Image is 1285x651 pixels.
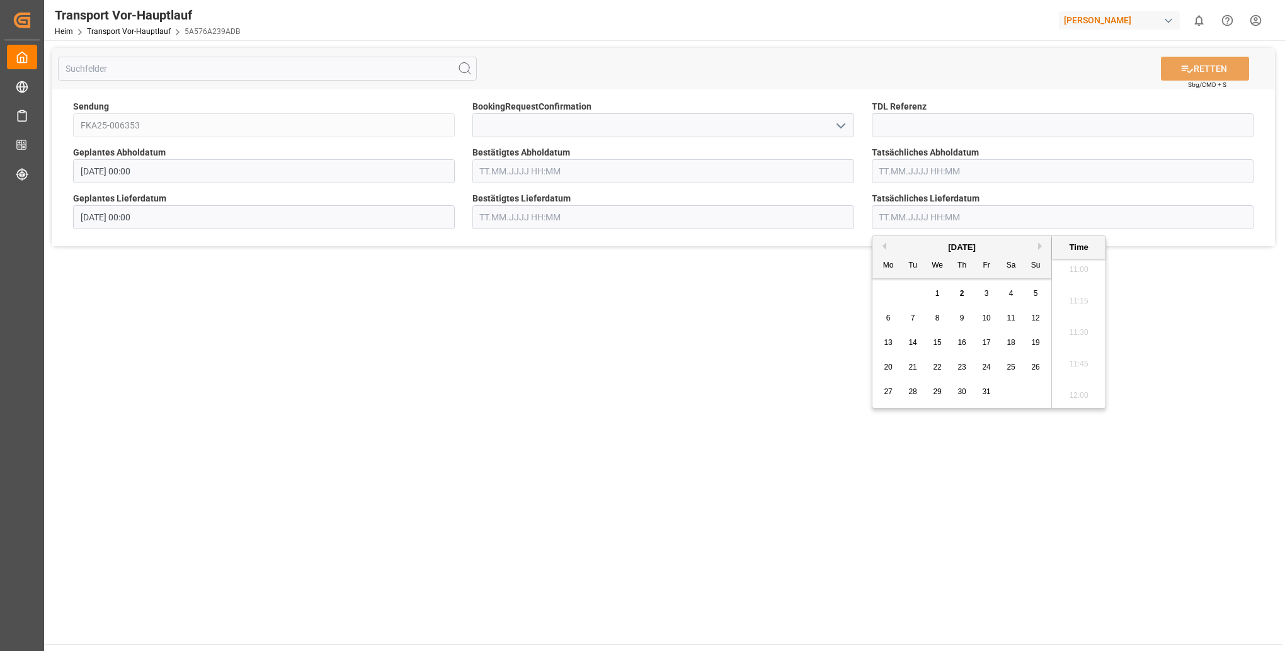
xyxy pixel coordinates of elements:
span: 8 [935,314,940,322]
button: Previous Month [879,242,886,250]
div: Choose Tuesday, October 28th, 2025 [905,384,921,400]
input: TT.MM.JJJJ HH:MM [872,205,1254,229]
div: Choose Friday, October 3rd, 2025 [979,286,995,302]
div: Tu [905,258,921,274]
div: Th [954,258,970,274]
div: [DATE] [872,241,1051,254]
span: 25 [1007,363,1015,371]
div: Choose Saturday, October 25th, 2025 [1003,359,1019,375]
font: TDL Referenz [872,101,927,111]
div: Choose Tuesday, October 7th, 2025 [905,310,921,326]
span: 21 [908,363,917,371]
div: Choose Thursday, October 2nd, 2025 [954,286,970,302]
button: RETTEN [1161,57,1249,81]
span: 14 [908,338,917,347]
input: TT.MM.JJJJ HH:MM [73,159,455,183]
span: 29 [933,387,941,396]
input: TT.MM.JJJJ HH:MM [872,159,1254,183]
button: Hilfe-Center [1213,6,1242,35]
div: Time [1055,241,1102,254]
input: TT.MM.JJJJ HH:MM [73,205,455,229]
span: 1 [935,289,940,298]
div: Choose Monday, October 6th, 2025 [881,310,896,326]
div: Choose Monday, October 27th, 2025 [881,384,896,400]
span: 27 [884,387,892,396]
span: 2 [960,289,964,298]
div: Choose Thursday, October 9th, 2025 [954,310,970,326]
span: 4 [1009,289,1014,298]
div: Choose Wednesday, October 15th, 2025 [930,335,945,351]
div: Sa [1003,258,1019,274]
font: Tatsächliches Lieferdatum [872,193,979,203]
span: 26 [1031,363,1039,371]
div: Choose Monday, October 20th, 2025 [881,359,896,375]
div: Choose Friday, October 31st, 2025 [979,384,995,400]
span: 23 [957,363,966,371]
font: Geplantes Lieferdatum [73,193,166,203]
input: Suchfelder [58,57,477,81]
div: Choose Wednesday, October 29th, 2025 [930,384,945,400]
div: Choose Sunday, October 26th, 2025 [1028,359,1044,375]
font: Bestätigtes Abholdatum [472,147,570,157]
font: BookingRequestConfirmation [472,101,591,111]
font: Sendung [73,101,109,111]
div: month 2025-10 [876,281,1048,404]
font: Bestätigtes Lieferdatum [472,193,571,203]
span: 19 [1031,338,1039,347]
div: Choose Thursday, October 16th, 2025 [954,335,970,351]
div: Su [1028,258,1044,274]
div: Choose Saturday, October 11th, 2025 [1003,310,1019,326]
div: Choose Friday, October 17th, 2025 [979,335,995,351]
span: 11 [1007,314,1015,322]
div: Choose Sunday, October 5th, 2025 [1028,286,1044,302]
span: 13 [884,338,892,347]
div: Choose Wednesday, October 8th, 2025 [930,310,945,326]
span: 24 [982,363,990,371]
div: Mo [881,258,896,274]
div: Choose Thursday, October 23rd, 2025 [954,359,970,375]
span: 22 [933,363,941,371]
span: 5 [1034,289,1038,298]
font: [PERSON_NAME] [1064,14,1131,27]
div: Choose Wednesday, October 22nd, 2025 [930,359,945,375]
div: Choose Tuesday, October 21st, 2025 [905,359,921,375]
div: Choose Monday, October 13th, 2025 [881,335,896,351]
span: 9 [960,314,964,322]
span: 28 [908,387,917,396]
button: [PERSON_NAME] [1059,8,1185,32]
input: TT.MM.JJJJ HH:MM [472,159,854,183]
div: Choose Saturday, October 18th, 2025 [1003,335,1019,351]
span: 16 [957,338,966,347]
div: Choose Wednesday, October 1st, 2025 [930,286,945,302]
span: 12 [1031,314,1039,322]
button: Menü öffnen [830,116,849,135]
div: Choose Tuesday, October 14th, 2025 [905,335,921,351]
div: Fr [979,258,995,274]
span: 17 [982,338,990,347]
font: Geplantes Abholdatum [73,147,166,157]
span: 7 [911,314,915,322]
div: Choose Friday, October 24th, 2025 [979,359,995,375]
div: Choose Thursday, October 30th, 2025 [954,384,970,400]
a: Heim [55,27,73,36]
div: We [930,258,945,274]
span: 15 [933,338,941,347]
span: 18 [1007,338,1015,347]
div: Choose Sunday, October 12th, 2025 [1028,310,1044,326]
span: 30 [957,387,966,396]
span: 10 [982,314,990,322]
div: Choose Friday, October 10th, 2025 [979,310,995,326]
span: 3 [985,289,989,298]
font: RETTEN [1194,62,1227,76]
font: Tatsächliches Abholdatum [872,147,979,157]
span: Strg/CMD + S [1188,80,1226,89]
button: Next Month [1038,242,1046,250]
span: 6 [886,314,891,322]
div: Choose Sunday, October 19th, 2025 [1028,335,1044,351]
a: Transport Vor-Hauptlauf [87,27,171,36]
input: TT.MM.JJJJ HH:MM [472,205,854,229]
div: Transport Vor-Hauptlauf [55,6,240,25]
div: Choose Saturday, October 4th, 2025 [1003,286,1019,302]
span: 31 [982,387,990,396]
button: 0 neue Benachrichtigungen anzeigen [1185,6,1213,35]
